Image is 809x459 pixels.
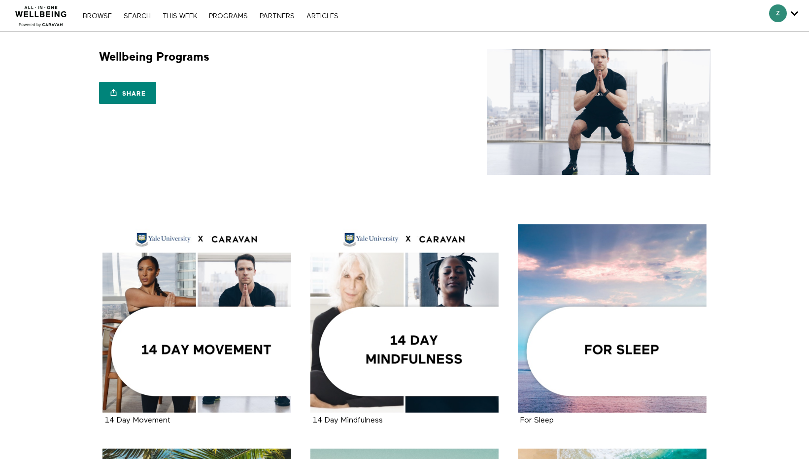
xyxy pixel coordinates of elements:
[99,49,209,65] h1: Wellbeing Programs
[310,224,499,413] a: 14 Day Mindfulness
[204,13,253,20] a: PROGRAMS
[99,82,156,104] a: Share
[158,13,202,20] a: THIS WEEK
[105,417,170,424] a: 14 Day Movement
[255,13,300,20] a: PARTNERS
[487,49,710,175] img: Wellbeing Programs
[102,224,291,413] a: 14 Day Movement
[518,224,707,413] a: For Sleep
[313,417,383,424] a: 14 Day Mindfulness
[302,13,343,20] a: ARTICLES
[78,13,117,20] a: Browse
[119,13,156,20] a: Search
[520,417,554,424] a: For Sleep
[78,11,343,21] nav: Primary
